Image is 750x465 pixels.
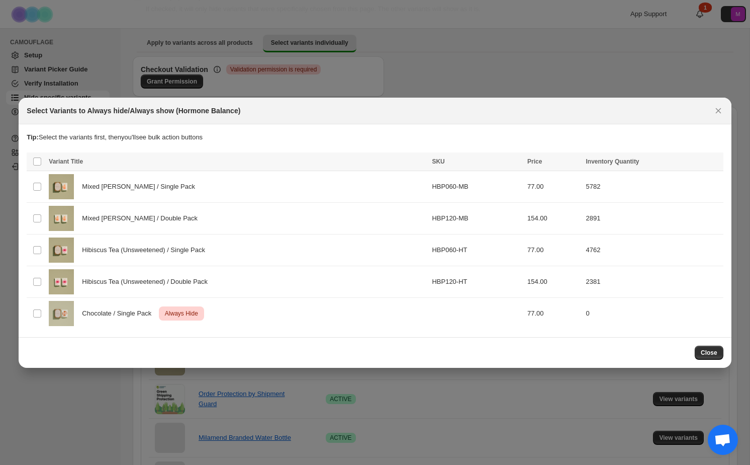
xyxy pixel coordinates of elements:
[49,269,74,294] img: Milamend_Hormone_Balance_Supplement_Drink_B1.4-3.jpg
[583,202,723,234] td: 2891
[82,182,201,192] span: Mixed [PERSON_NAME] / Single Pack
[49,174,74,199] img: Milamend_Hormone_Balance_Supplement_Drink_B1.4-2.jpg
[82,308,157,319] span: Chocolate / Single Pack
[524,297,583,329] td: 77.00
[49,206,74,231] img: Milamend_Hormone_Balance_Supplement_Drink_B1.4-4.jpg
[27,132,723,142] p: Select the variants first, then you'll see bulk action buttons
[583,266,723,297] td: 2381
[82,245,211,255] span: Hibiscus Tea (Unsweetened) / Single Pack
[82,213,203,223] span: Mixed [PERSON_NAME] / Double Pack
[701,349,717,357] span: Close
[583,171,723,202] td: 5782
[711,104,725,118] button: Close
[527,158,542,165] span: Price
[27,133,39,141] strong: Tip:
[524,171,583,202] td: 77.00
[27,106,240,116] h2: Select Variants to Always hide/Always show (Hormone Balance)
[583,234,723,266] td: 4762
[432,158,444,165] span: SKU
[49,238,74,263] img: Milamend_Hormone_Balance_Supplement_Drink_B1.4-1.jpg
[524,202,583,234] td: 154.00
[524,234,583,266] td: 77.00
[586,158,639,165] span: Inventory Quantity
[524,266,583,297] td: 154.00
[429,171,524,202] td: HBP060-MB
[695,346,723,360] button: Close
[708,425,738,455] div: Open chat
[429,202,524,234] td: HBP120-MB
[429,234,524,266] td: HBP060-HT
[163,307,200,320] span: Always Hide
[82,277,213,287] span: Hibiscus Tea (Unsweetened) / Double Pack
[49,158,83,165] span: Variant Title
[49,301,74,326] img: Choco_Pouch_Flat_1.jpg
[429,266,524,297] td: HBP120-HT
[583,297,723,329] td: 0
